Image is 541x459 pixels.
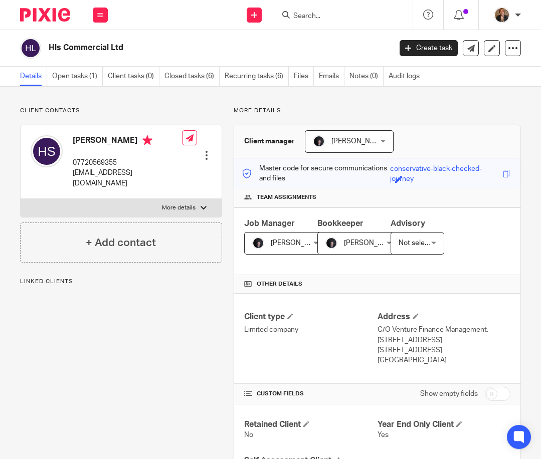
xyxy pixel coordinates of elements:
img: WhatsApp%20Image%202025-04-23%20at%2010.20.30_16e186ec.jpg [494,7,510,23]
p: 07720569355 [73,158,182,168]
a: Files [294,67,314,86]
h2: Hls Commercial Ltd [49,43,317,53]
a: Notes (0) [349,67,384,86]
span: [PERSON_NAME] [331,138,387,145]
span: [PERSON_NAME] [344,240,399,247]
i: Primary [142,135,152,145]
span: Not selected [399,240,439,247]
span: [PERSON_NAME] [271,240,326,247]
img: 455A2509.jpg [252,237,264,249]
h4: + Add contact [86,235,156,251]
p: More details [162,204,196,212]
span: Bookkeeper [317,219,364,227]
p: C/O Venture Finance Management, [STREET_ADDRESS] [378,325,510,345]
span: Advisory [391,219,425,227]
a: Client tasks (0) [108,67,159,86]
a: Recurring tasks (6) [225,67,289,86]
span: Yes [378,431,389,438]
p: Master code for secure communications and files [242,163,390,184]
a: Emails [319,67,344,86]
span: No [244,431,253,438]
span: Other details [257,280,302,288]
a: Closed tasks (6) [164,67,220,86]
input: Search [292,12,383,21]
img: svg%3E [31,135,63,167]
p: [GEOGRAPHIC_DATA] [378,355,510,365]
h4: Retained Client [244,419,377,430]
a: Audit logs [389,67,425,86]
p: Client contacts [20,107,222,115]
img: svg%3E [20,38,41,59]
img: Pixie [20,8,70,22]
p: Linked clients [20,278,222,286]
a: Details [20,67,47,86]
h3: Client manager [244,136,295,146]
a: Create task [400,40,458,56]
h4: Address [378,312,510,322]
img: 455A2509.jpg [313,135,325,147]
span: Job Manager [244,219,295,227]
span: Team assignments [257,193,316,201]
h4: Year End Only Client [378,419,510,430]
h4: [PERSON_NAME] [73,135,182,148]
p: More details [234,107,521,115]
div: conservative-black-checked-journey [390,164,500,175]
h4: Client type [244,312,377,322]
a: Open tasks (1) [52,67,103,86]
h4: CUSTOM FIELDS [244,390,377,398]
p: Limited company [244,325,377,335]
label: Show empty fields [420,389,478,399]
img: 455A2509.jpg [325,237,337,249]
p: [STREET_ADDRESS] [378,345,510,355]
p: [EMAIL_ADDRESS][DOMAIN_NAME] [73,168,182,188]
